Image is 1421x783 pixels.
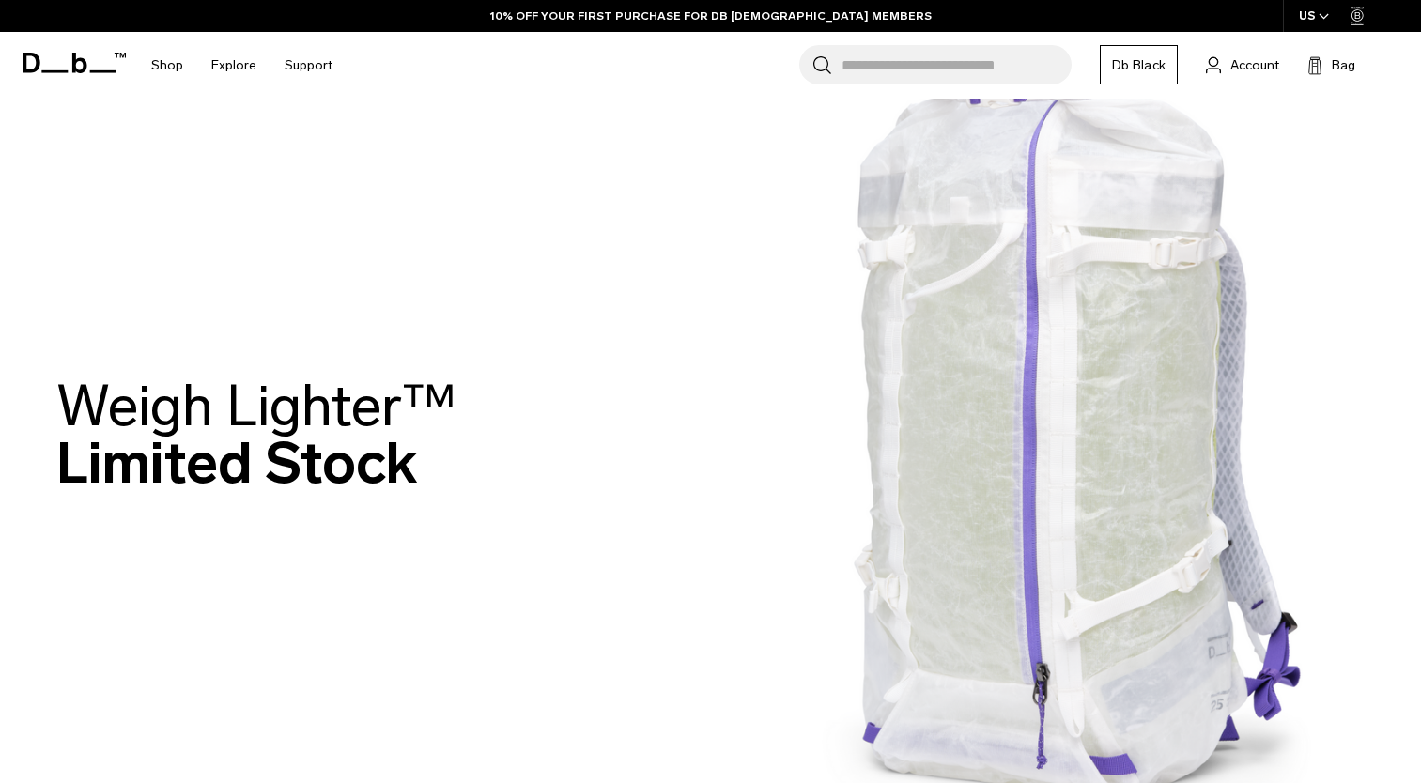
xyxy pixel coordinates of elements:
span: Weigh Lighter™ [56,372,456,440]
button: Bag [1307,54,1355,76]
a: Account [1206,54,1279,76]
a: Shop [151,32,183,99]
nav: Main Navigation [137,32,347,99]
span: Bag [1332,55,1355,75]
span: Account [1230,55,1279,75]
h2: Limited Stock [56,377,456,492]
a: 10% OFF YOUR FIRST PURCHASE FOR DB [DEMOGRAPHIC_DATA] MEMBERS [490,8,932,24]
a: Explore [211,32,256,99]
a: Db Black [1100,45,1178,84]
a: Support [285,32,332,99]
